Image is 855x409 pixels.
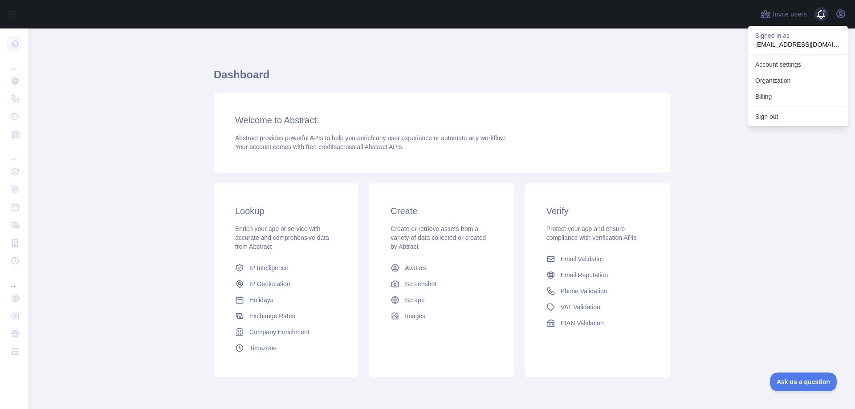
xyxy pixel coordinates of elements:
[748,89,848,105] button: Billing
[249,263,289,272] span: IP Intelligence
[249,312,295,320] span: Exchange Rates
[232,292,341,308] a: Holidays
[561,255,605,263] span: Email Validation
[546,225,637,241] span: Protect your app and ensure compliance with verification APIs
[7,144,21,162] div: ...
[543,267,652,283] a: Email Reputation
[546,205,648,217] h3: Verify
[232,276,341,292] a: IP Geolocation
[235,225,329,250] span: Enrich your app or service with accurate and comprehensive data from Abstract
[561,303,600,312] span: VAT Validation
[306,143,337,150] span: free credits
[387,276,496,292] a: Screenshot
[387,292,496,308] a: Scrape
[543,283,652,299] a: Phone Validation
[235,205,337,217] h3: Lookup
[748,109,848,125] button: Sign out
[214,68,670,89] h1: Dashboard
[543,315,652,331] a: IBAN Validation
[755,31,841,40] p: Signed in as
[235,143,403,150] span: Your account comes with across all Abstract APIs.
[405,263,426,272] span: Avatars
[235,114,648,126] h3: Welcome to Abstract.
[748,73,848,89] a: Organization
[232,308,341,324] a: Exchange Rates
[7,271,21,288] div: ...
[405,279,436,288] span: Screenshot
[232,324,341,340] a: Company Enrichment
[232,340,341,356] a: Timezone
[543,251,652,267] a: Email Validation
[235,134,506,142] span: Abstract provides powerful APIs to help you enrich any user experience or automate any workflow.
[755,40,841,49] p: [EMAIL_ADDRESS][DOMAIN_NAME]
[561,287,607,296] span: Phone Validation
[391,225,486,250] span: Create or retrieve assets from a variety of data collected or created by Abtract
[387,308,496,324] a: Images
[391,205,493,217] h3: Create
[405,312,425,320] span: Images
[770,373,837,391] iframe: Toggle Customer Support
[758,7,809,21] button: Invite users
[232,260,341,276] a: IP Intelligence
[387,260,496,276] a: Avatars
[748,57,848,73] a: Account settings
[249,328,309,336] span: Company Enrichment
[561,319,604,328] span: IBAN Validation
[561,271,608,279] span: Email Reputation
[7,53,21,71] div: ...
[249,279,290,288] span: IP Geolocation
[249,296,273,304] span: Holidays
[405,296,424,304] span: Scrape
[543,299,652,315] a: VAT Validation
[773,9,807,20] span: Invite users
[249,344,277,352] span: Timezone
